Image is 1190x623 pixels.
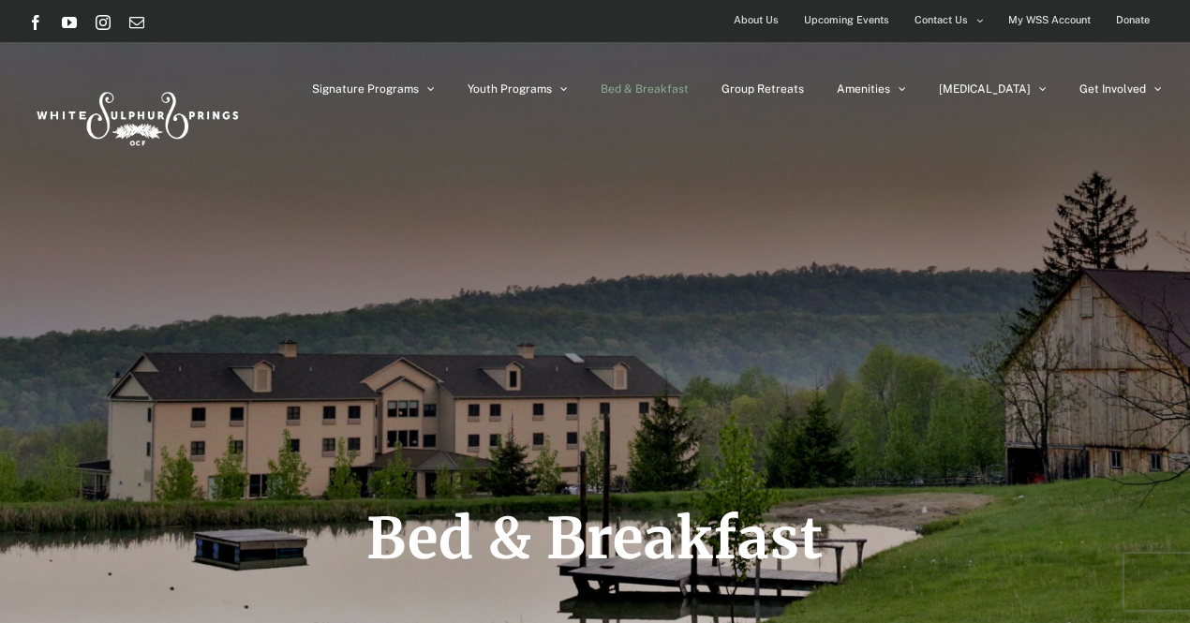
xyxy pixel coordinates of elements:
[366,503,824,573] span: Bed & Breakfast
[468,83,552,95] span: Youth Programs
[312,42,435,136] a: Signature Programs
[804,7,889,34] span: Upcoming Events
[312,42,1162,136] nav: Main Menu
[721,83,804,95] span: Group Retreats
[129,15,144,30] a: Email
[1116,7,1150,34] span: Donate
[939,83,1031,95] span: [MEDICAL_DATA]
[312,83,419,95] span: Signature Programs
[939,42,1047,136] a: [MEDICAL_DATA]
[837,83,890,95] span: Amenities
[601,83,689,95] span: Bed & Breakfast
[468,42,568,136] a: Youth Programs
[96,15,111,30] a: Instagram
[734,7,779,34] span: About Us
[1079,83,1146,95] span: Get Involved
[1008,7,1091,34] span: My WSS Account
[62,15,77,30] a: YouTube
[837,42,906,136] a: Amenities
[28,15,43,30] a: Facebook
[915,7,968,34] span: Contact Us
[1079,42,1162,136] a: Get Involved
[601,42,689,136] a: Bed & Breakfast
[721,42,804,136] a: Group Retreats
[28,71,244,159] img: White Sulphur Springs Logo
